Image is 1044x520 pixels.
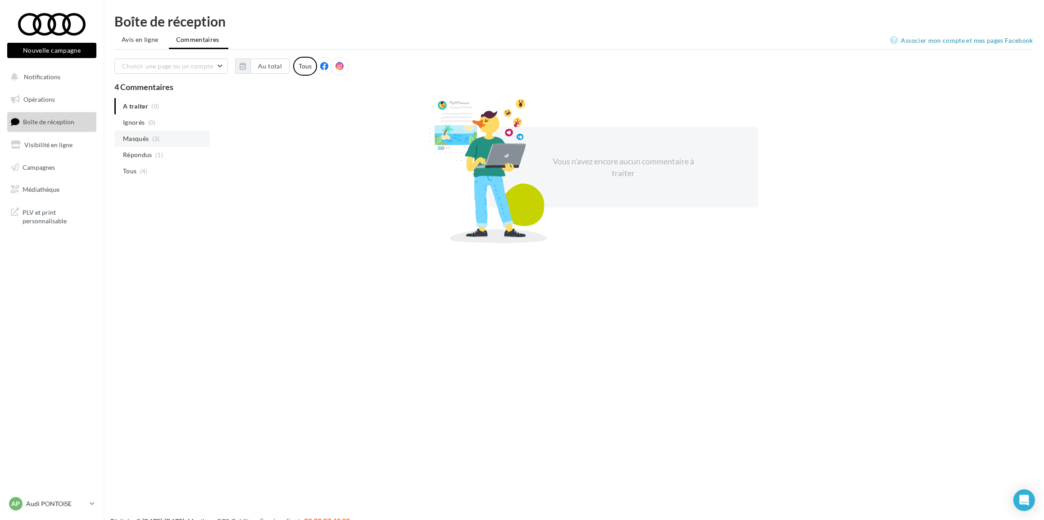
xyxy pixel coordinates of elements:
[23,206,93,226] span: PLV et print personnalisable
[122,35,159,44] span: Avis en ligne
[890,35,1033,46] a: Associer mon compte et mes pages Facebook
[114,59,228,74] button: Choisir une page ou un compte
[24,141,73,149] span: Visibilité en ligne
[114,14,1033,28] div: Boîte de réception
[12,499,20,508] span: AP
[5,203,98,229] a: PLV et print personnalisable
[122,62,213,70] span: Choisir une page ou un compte
[546,156,701,179] div: Vous n'avez encore aucun commentaire à traiter
[155,151,163,158] span: (1)
[5,68,95,86] button: Notifications
[23,118,74,126] span: Boîte de réception
[7,495,96,512] a: AP Audi PONTOISE
[123,134,149,143] span: Masqués
[1013,489,1035,511] div: Open Intercom Messenger
[26,499,86,508] p: Audi PONTOISE
[235,59,290,74] button: Au total
[250,59,290,74] button: Au total
[123,150,152,159] span: Répondus
[23,95,55,103] span: Opérations
[5,180,98,199] a: Médiathèque
[24,73,60,81] span: Notifications
[5,136,98,154] a: Visibilité en ligne
[23,163,55,171] span: Campagnes
[23,185,59,193] span: Médiathèque
[5,158,98,177] a: Campagnes
[123,118,145,127] span: Ignorés
[5,112,98,131] a: Boîte de réception
[5,90,98,109] a: Opérations
[152,135,160,142] span: (3)
[7,43,96,58] button: Nouvelle campagne
[114,83,1033,91] div: 4 Commentaires
[293,57,317,76] div: Tous
[123,167,136,176] span: Tous
[140,167,148,175] span: (4)
[148,119,156,126] span: (0)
